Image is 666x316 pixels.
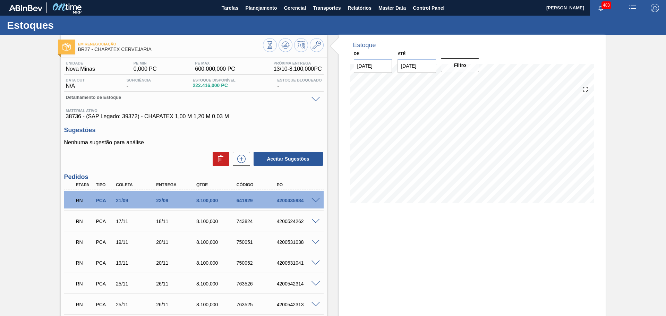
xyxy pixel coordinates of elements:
div: Excluir Sugestões [209,152,229,166]
div: Em Renegociação [74,276,95,291]
p: RN [76,302,93,307]
img: Logout [651,4,659,12]
div: PO [275,182,320,187]
span: PE MIN [134,61,157,65]
div: 4200524262 [275,219,320,224]
div: 4200542314 [275,281,320,287]
div: Pedido de Compra de Ativo de Giro [94,260,115,266]
span: 0,000 PC [134,66,157,72]
h3: Sugestões [64,127,324,134]
div: Pedido de Compra de Ativo de Giro [94,239,115,245]
div: 22/09/2021 [154,198,199,203]
div: Em Renegociação [74,234,95,250]
button: Notificações [590,3,612,13]
div: Código [235,182,280,187]
p: Nenhuma sugestão para análise [64,139,324,146]
div: Qtde [195,182,240,187]
div: - [275,78,323,89]
div: 20/11/2021 [154,260,199,266]
div: N/A [64,78,87,89]
span: Relatórios [348,4,371,12]
span: Material ativo [66,109,322,113]
div: 4200531038 [275,239,320,245]
p: RN [76,260,93,266]
div: 25/11/2021 [114,281,159,287]
div: Etapa [74,182,95,187]
span: Estoque Bloqueado [277,78,322,82]
div: - [125,78,153,89]
input: dd/mm/yyyy [398,59,436,73]
button: Programar Estoque [294,38,308,52]
div: Pedido de Compra de Ativo de Giro [94,302,115,307]
div: 750052 [235,260,280,266]
div: Nova sugestão [229,152,250,166]
img: TNhmsLtSVTkK8tSr43FrP2fwEKptu5GPRR3wAAAABJRU5ErkJggg== [9,5,42,11]
p: RN [76,219,93,224]
div: 17/11/2021 [114,219,159,224]
div: Em Renegociação [74,193,95,208]
span: 222.416,000 PC [193,83,236,88]
div: 8.100,000 [195,239,240,245]
button: Visão Geral dos Estoques [263,38,277,52]
span: Nova Minas [66,66,95,72]
h1: Estoques [7,21,130,29]
div: 743824 [235,219,280,224]
span: 483 [601,1,611,9]
div: Tipo [94,182,115,187]
div: 4200531041 [275,260,320,266]
div: 18/11/2021 [154,219,199,224]
div: 20/11/2021 [154,239,199,245]
div: Aceitar Sugestões [250,151,324,166]
span: 13/10 - 8.100,000 PC [274,66,322,72]
div: 4200435984 [275,198,320,203]
span: Master Data [378,4,406,12]
div: 19/11/2021 [114,260,159,266]
span: Gerencial [284,4,306,12]
label: De [354,51,360,56]
div: 8.100,000 [195,302,240,307]
div: Em Renegociação [74,214,95,229]
button: Ir ao Master Data / Geral [310,38,324,52]
p: RN [76,281,93,287]
input: dd/mm/yyyy [354,59,392,73]
div: 641929 [235,198,280,203]
div: 26/11/2021 [154,302,199,307]
div: 25/11/2021 [114,302,159,307]
span: Estoque Disponível [193,78,236,82]
button: Filtro [441,58,479,72]
div: 4200542313 [275,302,320,307]
div: Em Renegociação [74,255,95,271]
p: RN [76,198,93,203]
span: Data out [66,78,85,82]
span: 600.000,000 PC [195,66,235,72]
div: 8.100,000 [195,281,240,287]
button: Atualizar Gráfico [279,38,292,52]
div: 26/11/2021 [154,281,199,287]
div: Pedido de Compra de Ativo de Giro [94,281,115,287]
div: 19/11/2021 [114,239,159,245]
span: Detalhamento de Estoque [66,95,308,100]
div: 8.100,000 [195,260,240,266]
p: RN [76,239,93,245]
span: Unidade [66,61,95,65]
span: Transportes [313,4,341,12]
img: userActions [629,4,637,12]
div: Em Renegociação [74,297,95,312]
img: Ícone [62,43,71,51]
div: 21/09/2021 [114,198,159,203]
div: Pedido de Compra de Ativo de Giro [94,219,115,224]
label: Até [398,51,405,56]
span: Próxima Entrega [274,61,322,65]
div: 8.100,000 [195,219,240,224]
div: 750051 [235,239,280,245]
span: Suficiência [127,78,151,82]
span: BR27 - CHAPATEX CERVEJARIA [78,47,263,52]
div: Pedido de Compra de Ativo de Giro [94,198,115,203]
span: Tarefas [222,4,239,12]
span: Control Panel [413,4,444,12]
div: 8.100,000 [195,198,240,203]
h3: Pedidos [64,173,324,181]
div: Coleta [114,182,159,187]
span: 38736 - (SAP Legado: 39372) - CHAPATEX 1,00 M 1,20 M 0,03 M [66,113,322,120]
span: Em Renegociação [78,42,263,46]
